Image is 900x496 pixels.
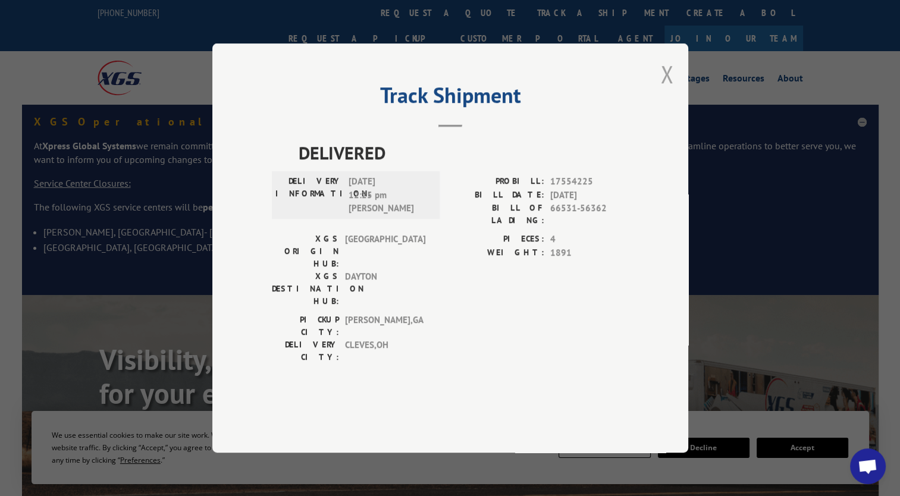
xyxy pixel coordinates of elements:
label: XGS DESTINATION HUB: [272,270,339,307]
span: 4 [550,233,629,246]
label: DELIVERY CITY: [272,338,339,363]
label: PICKUP CITY: [272,313,339,338]
label: WEIGHT: [450,246,544,260]
span: DELIVERED [299,139,629,166]
label: BILL DATE: [450,189,544,202]
span: 66531-56362 [550,202,629,227]
span: [PERSON_NAME] , GA [345,313,425,338]
span: [DATE] 12:25 pm [PERSON_NAME] [349,175,429,215]
label: DELIVERY INFORMATION: [275,175,343,215]
span: [DATE] [550,189,629,202]
span: CLEVES , OH [345,338,425,363]
button: Close modal [660,58,673,90]
span: DAYTON [345,270,425,307]
h2: Track Shipment [272,87,629,109]
label: BILL OF LADING: [450,202,544,227]
span: 1891 [550,246,629,260]
span: [GEOGRAPHIC_DATA] [345,233,425,270]
label: PROBILL: [450,175,544,189]
a: Open chat [850,448,886,484]
span: 17554225 [550,175,629,189]
label: PIECES: [450,233,544,246]
label: XGS ORIGIN HUB: [272,233,339,270]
